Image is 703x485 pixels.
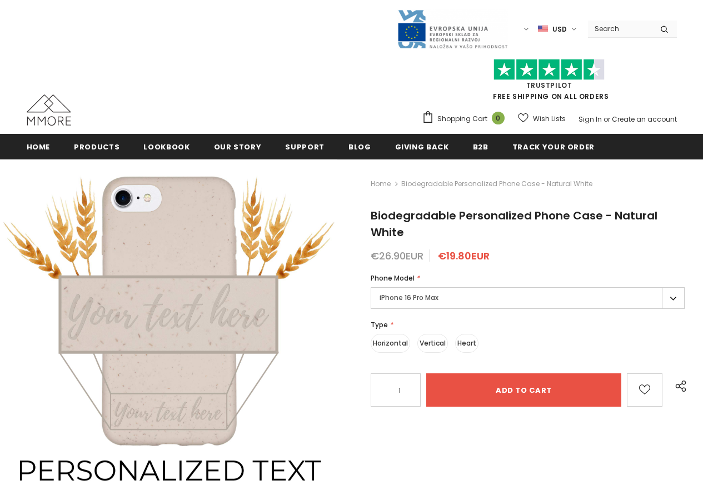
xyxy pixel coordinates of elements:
span: Biodegradable Personalized Phone Case - Natural White [401,177,592,191]
label: iPhone 16 Pro Max [371,287,685,309]
a: Home [27,134,51,159]
img: Trust Pilot Stars [493,59,605,81]
a: Home [371,177,391,191]
span: €19.80EUR [438,249,490,263]
a: Sign In [579,114,602,124]
span: Our Story [214,142,262,152]
img: MMORE Cases [27,94,71,126]
a: Javni Razpis [397,24,508,33]
a: Shopping Cart 0 [422,111,510,127]
label: Heart [455,334,478,353]
a: Blog [348,134,371,159]
img: USD [538,24,548,34]
span: €26.90EUR [371,249,423,263]
span: or [604,114,610,124]
a: Create an account [612,114,677,124]
span: 0 [492,112,505,124]
a: Track your order [512,134,595,159]
span: B2B [473,142,488,152]
span: Products [74,142,119,152]
input: Add to cart [426,373,621,407]
span: USD [552,24,567,35]
a: Our Story [214,134,262,159]
span: Home [27,142,51,152]
a: Lookbook [143,134,190,159]
a: B2B [473,134,488,159]
a: support [285,134,325,159]
input: Search Site [588,21,652,37]
label: Vertical [417,334,448,353]
a: Products [74,134,119,159]
span: Biodegradable Personalized Phone Case - Natural White [371,208,657,240]
a: Trustpilot [526,81,572,90]
span: FREE SHIPPING ON ALL ORDERS [422,64,677,101]
span: support [285,142,325,152]
span: Track your order [512,142,595,152]
span: Shopping Cart [437,113,487,124]
span: Phone Model [371,273,415,283]
a: Wish Lists [518,109,566,128]
label: Horizontal [371,334,410,353]
span: Blog [348,142,371,152]
a: Giving back [395,134,449,159]
span: Lookbook [143,142,190,152]
span: Giving back [395,142,449,152]
span: Wish Lists [533,113,566,124]
img: Javni Razpis [397,9,508,49]
span: Type [371,320,388,329]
